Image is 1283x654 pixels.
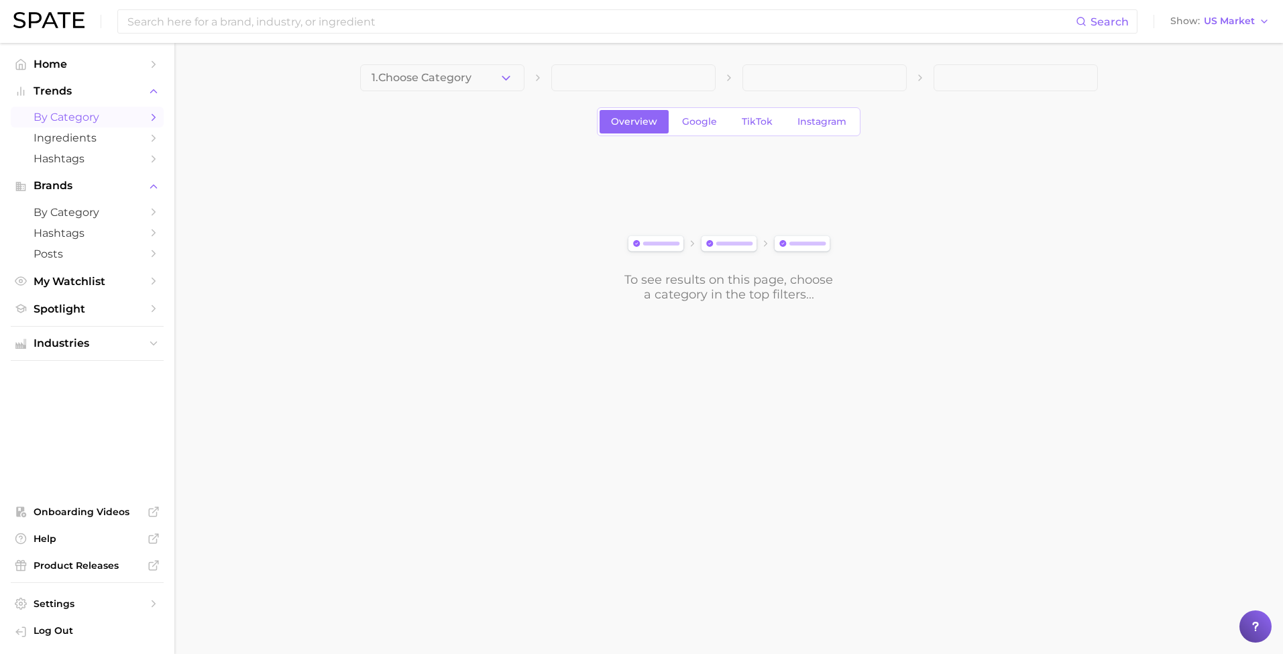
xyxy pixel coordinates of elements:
span: 1. Choose Category [372,72,471,84]
a: Hashtags [11,148,164,169]
span: Show [1170,17,1200,25]
span: Hashtags [34,227,141,239]
a: Hashtags [11,223,164,243]
a: Google [671,110,728,133]
a: by Category [11,202,164,223]
span: Spotlight [34,303,141,315]
img: svg%3e [624,233,834,256]
img: SPATE [13,12,85,28]
a: Instagram [786,110,858,133]
span: Brands [34,180,141,192]
a: Overview [600,110,669,133]
a: My Watchlist [11,271,164,292]
a: Settings [11,594,164,614]
a: Spotlight [11,298,164,319]
span: Onboarding Videos [34,506,141,518]
span: Overview [611,116,657,127]
div: To see results on this page, choose a category in the top filters... [624,272,834,302]
a: by Category [11,107,164,127]
span: Settings [34,598,141,610]
button: Brands [11,176,164,196]
span: Log Out [34,624,153,637]
span: TikTok [742,116,773,127]
span: Home [34,58,141,70]
span: Google [682,116,717,127]
span: Trends [34,85,141,97]
a: Product Releases [11,555,164,576]
a: Ingredients [11,127,164,148]
span: Ingredients [34,131,141,144]
a: Home [11,54,164,74]
input: Search here for a brand, industry, or ingredient [126,10,1076,33]
a: TikTok [730,110,784,133]
button: Industries [11,333,164,353]
span: Product Releases [34,559,141,571]
a: Log out. Currently logged in with e-mail alyssa@spate.nyc. [11,620,164,643]
button: Trends [11,81,164,101]
a: Help [11,529,164,549]
span: by Category [34,206,141,219]
span: Hashtags [34,152,141,165]
span: Posts [34,248,141,260]
a: Posts [11,243,164,264]
span: by Category [34,111,141,123]
span: Industries [34,337,141,349]
span: US Market [1204,17,1255,25]
button: ShowUS Market [1167,13,1273,30]
span: Search [1091,15,1129,28]
span: My Watchlist [34,275,141,288]
span: Help [34,533,141,545]
span: Instagram [797,116,846,127]
a: Onboarding Videos [11,502,164,522]
button: 1.Choose Category [360,64,524,91]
